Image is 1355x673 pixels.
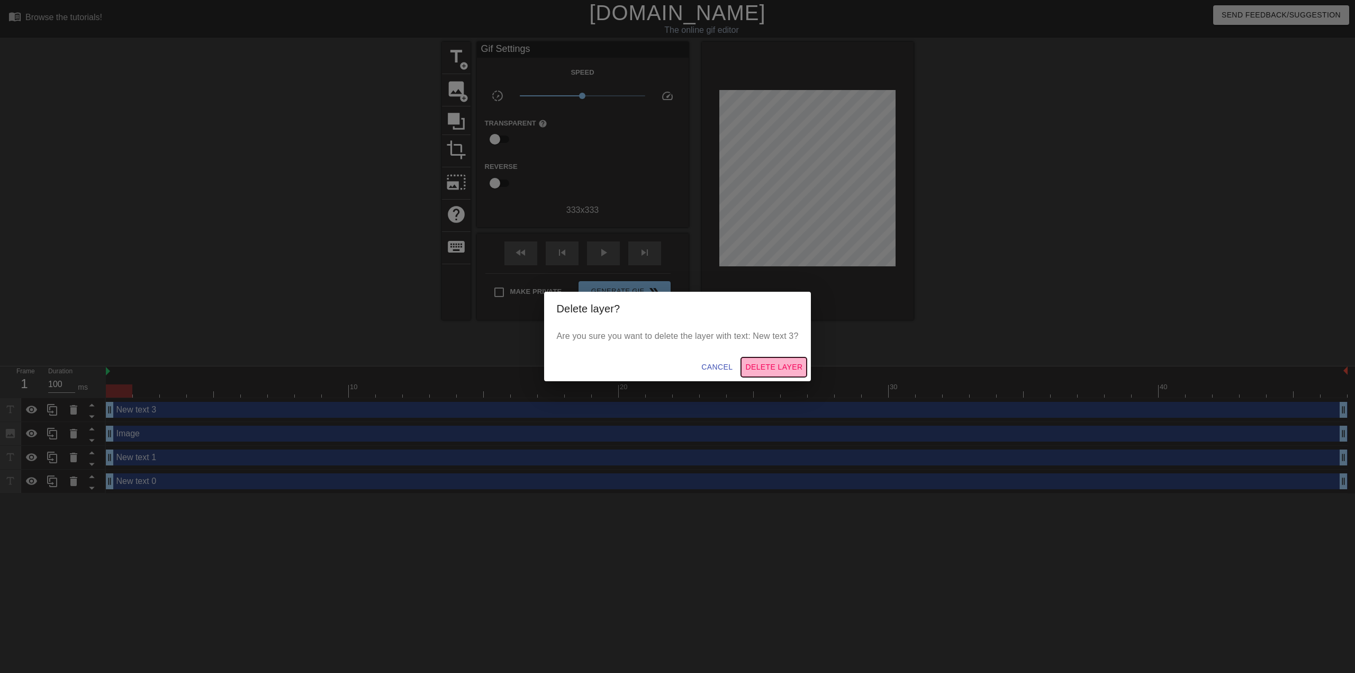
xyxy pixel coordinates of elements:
button: Delete Layer [741,357,807,377]
span: Delete Layer [745,361,802,374]
h2: Delete layer? [557,300,799,317]
button: Cancel [697,357,737,377]
p: Are you sure you want to delete the layer with text: New text 3? [557,330,799,343]
span: Cancel [701,361,733,374]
